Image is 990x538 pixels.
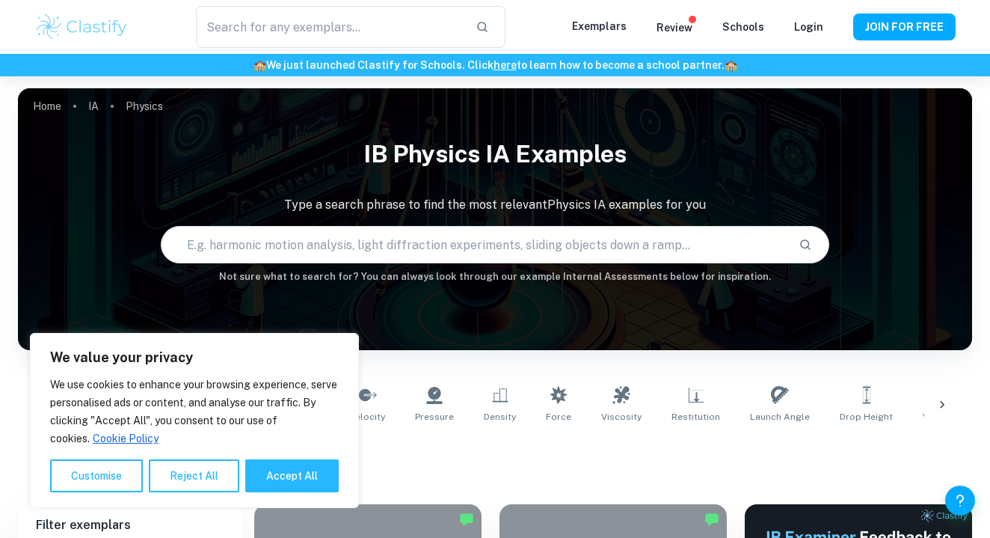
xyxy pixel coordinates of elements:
input: Search for any exemplars... [196,6,464,48]
button: Search [793,232,818,257]
img: Marked [459,512,474,527]
img: Clastify logo [34,12,129,42]
span: 🏫 [253,59,266,71]
h1: All Physics IA Examples [66,441,924,468]
img: Marked [704,512,719,527]
span: Viscosity [601,410,642,424]
p: Review [657,19,692,36]
h1: IB Physics IA examples [18,130,972,178]
div: We value your privacy [30,333,359,508]
a: here [494,59,517,71]
span: Pressure [415,410,454,424]
span: Volume [923,410,956,424]
span: Velocity [350,410,385,424]
a: Cookie Policy [92,432,159,445]
button: Accept All [245,459,339,492]
p: Exemplars [572,18,627,34]
span: Drop Height [840,410,893,424]
h6: We just launched Clastify for Schools. Click to learn how to become a school partner. [3,57,987,73]
button: Reject All [149,459,239,492]
span: 🏫 [725,59,737,71]
button: Help and Feedback [945,486,975,516]
p: Type a search phrase to find the most relevant Physics IA examples for you [18,196,972,214]
button: Customise [50,459,143,492]
button: JOIN FOR FREE [853,13,956,40]
span: Density [484,410,516,424]
p: We value your privacy [50,349,339,367]
p: We use cookies to enhance your browsing experience, serve personalised ads or content, and analys... [50,376,339,447]
a: Schools [722,21,764,33]
span: Launch Angle [750,410,810,424]
input: E.g. harmonic motion analysis, light diffraction experiments, sliding objects down a ramp... [162,224,786,266]
span: Force [546,410,571,424]
p: Physics [126,98,163,114]
a: Home [33,96,61,117]
span: Restitution [671,410,720,424]
a: Login [794,21,823,33]
a: IA [88,96,99,117]
h6: Not sure what to search for? You can always look through our example Internal Assessments below f... [18,269,972,284]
